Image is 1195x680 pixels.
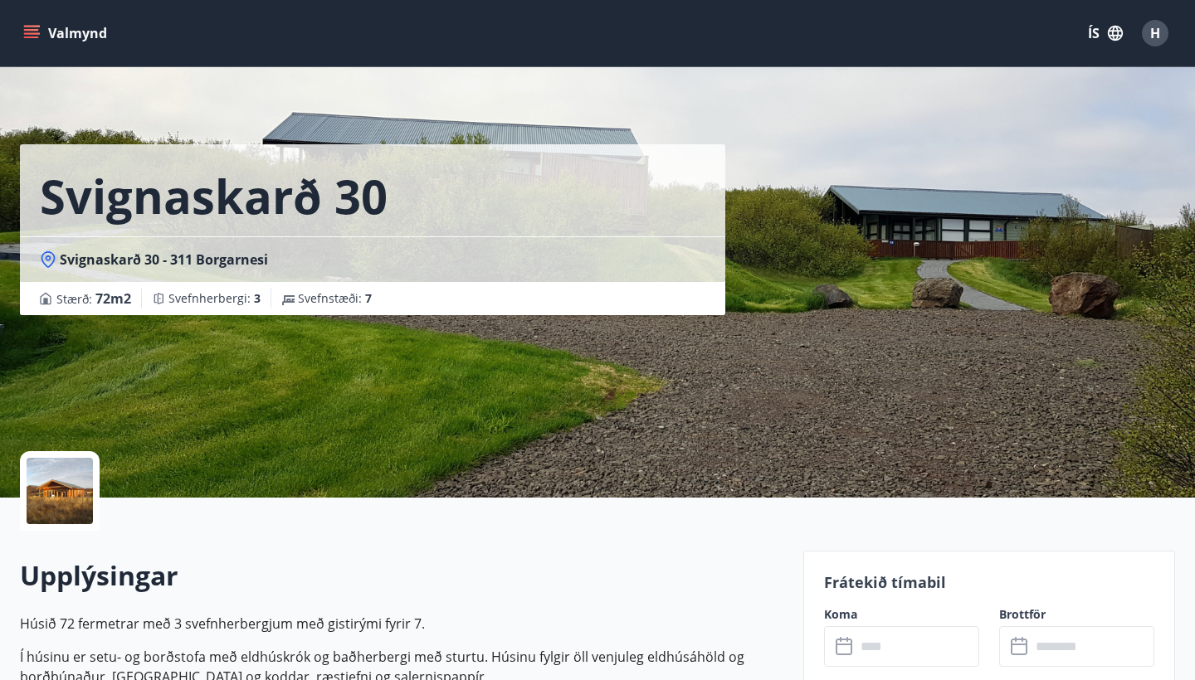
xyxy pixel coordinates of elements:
span: Svefnstæði : [298,290,372,307]
span: Stærð : [56,289,131,308]
button: H [1135,13,1175,53]
label: Koma [824,606,979,623]
h1: Svignaskarð 30 [40,164,388,227]
span: 3 [254,290,261,306]
button: menu [20,18,114,48]
span: 72 m2 [95,289,131,308]
p: Frátekið tímabil [824,571,1154,593]
p: Húsið 72 fermetrar með 3 svefnherbergjum með gistirými fyrir 7. [20,614,783,634]
h2: Upplýsingar [20,557,783,594]
button: ÍS [1079,18,1132,48]
span: 7 [365,290,372,306]
span: Svefnherbergi : [168,290,261,307]
span: Svignaskarð 30 - 311 Borgarnesi [60,250,268,269]
label: Brottför [999,606,1154,623]
span: H [1150,24,1160,42]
